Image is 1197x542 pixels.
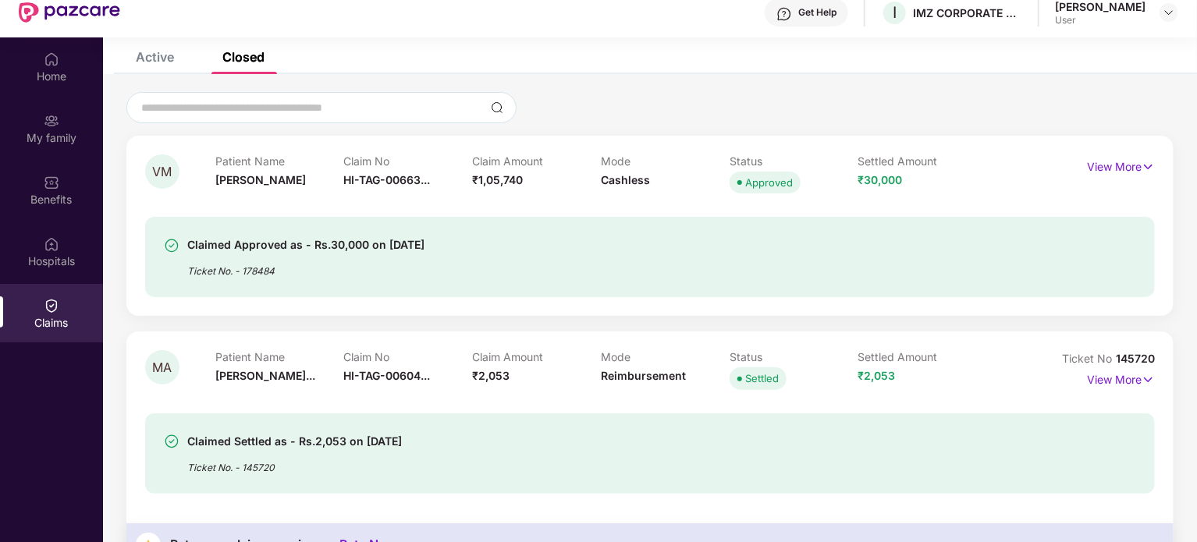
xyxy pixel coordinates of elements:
span: HI-TAG-00604... [344,369,431,382]
div: Approved [745,175,793,190]
div: User [1055,14,1145,27]
span: Cashless [601,173,650,186]
p: Mode [601,154,730,168]
p: Settled Amount [858,154,987,168]
p: Status [730,350,858,363]
img: svg+xml;base64,PHN2ZyBpZD0iSG9tZSIgeG1sbnM9Imh0dHA6Ly93d3cudzMub3JnLzIwMDAvc3ZnIiB3aWR0aD0iMjAiIG... [44,51,59,67]
span: ₹1,05,740 [472,173,523,186]
div: Active [136,49,174,65]
span: Reimbursement [601,369,686,382]
img: svg+xml;base64,PHN2ZyBpZD0iQmVuZWZpdHMiIHhtbG5zPSJodHRwOi8vd3d3LnczLm9yZy8yMDAwL3N2ZyIgd2lkdGg9Ij... [44,175,59,190]
p: Settled Amount [858,350,987,363]
img: svg+xml;base64,PHN2ZyBpZD0iQ2xhaW0iIHhtbG5zPSJodHRwOi8vd3d3LnczLm9yZy8yMDAwL3N2ZyIgd2lkdGg9IjIwIi... [44,298,59,314]
div: Claimed Settled as - Rs.2,053 on [DATE] [187,432,402,451]
span: ₹30,000 [858,173,903,186]
span: ₹2,053 [472,369,510,382]
span: MA [153,361,172,374]
p: Claim No [344,350,473,363]
span: 145720 [1116,352,1155,365]
img: svg+xml;base64,PHN2ZyBpZD0iRHJvcGRvd24tMzJ4MzIiIHhtbG5zPSJodHRwOi8vd3d3LnczLm9yZy8yMDAwL3N2ZyIgd2... [1163,6,1175,19]
img: svg+xml;base64,PHN2ZyBpZD0iSGVscC0zMngzMiIgeG1sbnM9Imh0dHA6Ly93d3cudzMub3JnLzIwMDAvc3ZnIiB3aWR0aD... [776,6,792,22]
div: IMZ CORPORATE PRIVATE LIMITED [913,5,1022,20]
div: Get Help [798,6,836,19]
img: svg+xml;base64,PHN2ZyB4bWxucz0iaHR0cDovL3d3dy53My5vcmcvMjAwMC9zdmciIHdpZHRoPSIxNyIgaGVpZ2h0PSIxNy... [1142,158,1155,175]
span: [PERSON_NAME]... [215,369,315,382]
p: Patient Name [215,154,344,168]
img: New Pazcare Logo [19,2,120,23]
p: Claim Amount [472,154,601,168]
p: Patient Name [215,350,344,363]
img: svg+xml;base64,PHN2ZyBpZD0iU2VhcmNoLTMyeDMyIiB4bWxucz0iaHR0cDovL3d3dy53My5vcmcvMjAwMC9zdmciIHdpZH... [491,101,503,114]
img: svg+xml;base64,PHN2ZyB4bWxucz0iaHR0cDovL3d3dy53My5vcmcvMjAwMC9zdmciIHdpZHRoPSIxNyIgaGVpZ2h0PSIxNy... [1142,371,1155,388]
span: VM [153,165,172,179]
div: Settled [745,370,779,386]
img: svg+xml;base64,PHN2ZyBpZD0iU3VjY2Vzcy0zMngzMiIgeG1sbnM9Imh0dHA6Ly93d3cudzMub3JnLzIwMDAvc3ZnIiB3aW... [164,434,179,449]
img: svg+xml;base64,PHN2ZyBpZD0iU3VjY2Vzcy0zMngzMiIgeG1sbnM9Imh0dHA6Ly93d3cudzMub3JnLzIwMDAvc3ZnIiB3aW... [164,238,179,253]
img: svg+xml;base64,PHN2ZyB3aWR0aD0iMjAiIGhlaWdodD0iMjAiIHZpZXdCb3g9IjAgMCAyMCAyMCIgZmlsbD0ibm9uZSIgeG... [44,113,59,129]
span: ₹2,053 [858,369,896,382]
p: Mode [601,350,730,363]
div: Claimed Approved as - Rs.30,000 on [DATE] [187,236,424,254]
div: Closed [222,49,265,65]
span: [PERSON_NAME] [215,173,306,186]
img: svg+xml;base64,PHN2ZyBpZD0iSG9zcGl0YWxzIiB4bWxucz0iaHR0cDovL3d3dy53My5vcmcvMjAwMC9zdmciIHdpZHRoPS... [44,236,59,252]
span: Ticket No [1062,352,1116,365]
p: Claim No [344,154,473,168]
span: HI-TAG-00663... [344,173,431,186]
p: Claim Amount [472,350,601,363]
p: View More [1087,154,1155,175]
div: Ticket No. - 178484 [187,254,424,278]
div: Ticket No. - 145720 [187,451,402,475]
span: I [893,3,897,22]
p: Status [730,154,858,168]
p: View More [1087,367,1155,388]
